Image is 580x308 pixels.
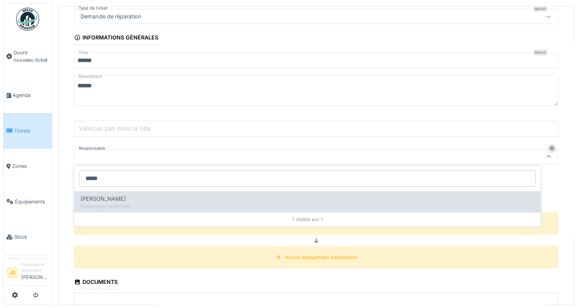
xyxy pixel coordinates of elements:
div: Requis [533,6,547,12]
div: Documents [74,276,118,289]
label: Type de ticket [77,5,109,11]
a: Agenda [3,78,52,113]
label: Titre [77,49,90,56]
a: Équipements [3,184,52,219]
div: Responsable technicien [81,203,534,210]
div: Requis [533,49,547,56]
li: JB [7,267,18,279]
a: Ouvrir nouveau ticket [3,35,52,78]
div: Responsable demandeur [21,262,49,274]
div: Informations générales [74,32,158,45]
a: Tickets [3,113,52,148]
span: Ouvrir nouveau ticket [13,49,49,64]
div: Demande de réparation [77,12,145,21]
a: JB Responsable demandeur[PERSON_NAME] [7,262,49,286]
a: Zones [3,149,52,184]
span: [PERSON_NAME] [81,195,126,203]
span: Stock [14,233,49,241]
div: Aucun équipement sélectionné [285,254,357,261]
span: Équipements [15,198,49,205]
span: Zones [12,162,49,170]
a: Stock [3,219,52,254]
li: [PERSON_NAME] [21,262,49,284]
span: Tickets [14,127,49,134]
label: Description [77,72,104,81]
label: Responsable [77,145,107,152]
label: Véhicule pas dans la liste [77,124,153,133]
div: 1 visible sur 1 [74,212,541,226]
span: Agenda [13,92,49,99]
img: Badge_color-CXgf-gQk.svg [16,8,39,31]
